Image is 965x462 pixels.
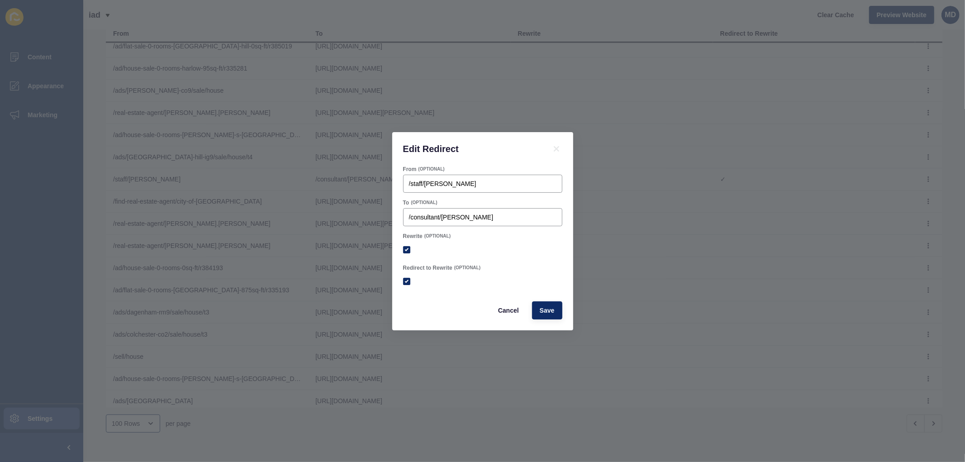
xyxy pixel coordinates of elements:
span: (OPTIONAL) [418,166,445,172]
span: (OPTIONAL) [424,233,451,239]
label: Redirect to Rewrite [403,264,452,271]
span: Save [540,306,555,315]
span: Cancel [498,306,519,315]
h1: Edit Redirect [403,143,540,155]
label: Rewrite [403,233,423,240]
button: Save [532,301,562,319]
span: (OPTIONAL) [411,200,437,206]
label: From [403,166,417,173]
label: To [403,199,409,206]
span: (OPTIONAL) [454,265,480,271]
button: Cancel [490,301,527,319]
